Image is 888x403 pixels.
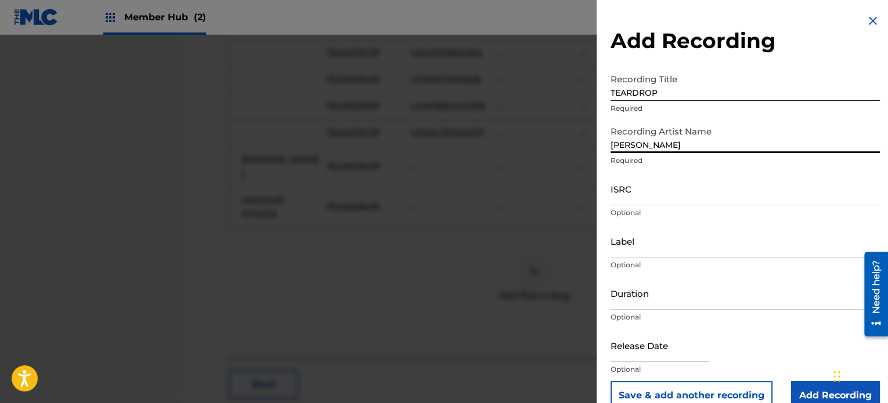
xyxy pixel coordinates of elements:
[124,10,206,24] span: Member Hub
[611,155,880,166] p: Required
[103,10,117,24] img: Top Rightsholders
[611,364,880,375] p: Optional
[855,248,888,341] iframe: Resource Center
[611,260,880,270] p: Optional
[611,312,880,322] p: Optional
[611,208,880,218] p: Optional
[611,103,880,114] p: Required
[14,9,59,26] img: MLC Logo
[830,347,888,403] iframe: Chat Widget
[611,28,880,54] h2: Add Recording
[833,359,840,394] div: Drag
[194,12,206,23] span: (2)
